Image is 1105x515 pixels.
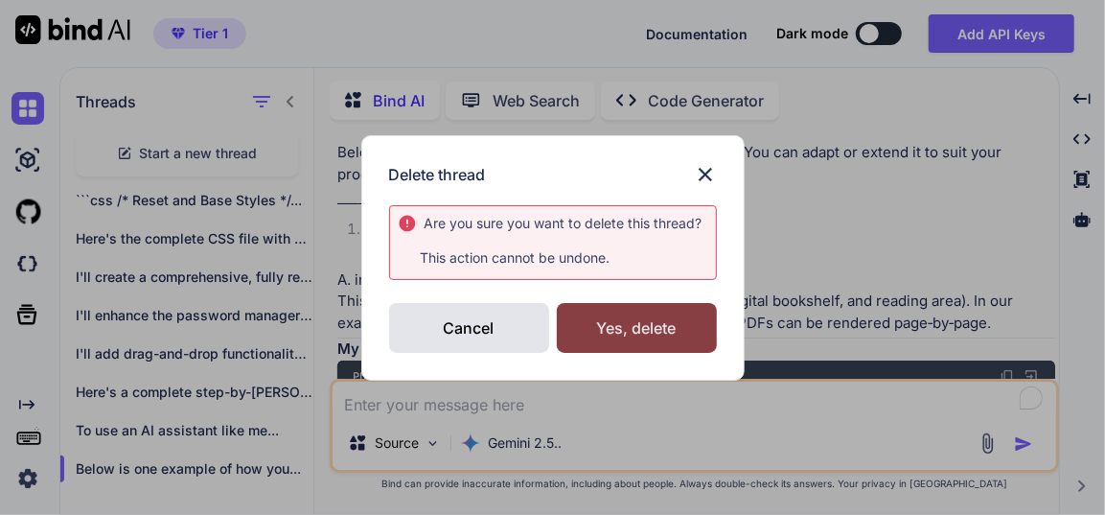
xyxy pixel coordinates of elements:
[694,163,717,186] img: close
[651,215,696,231] span: thread
[398,248,716,268] p: This action cannot be undone.
[425,214,702,233] div: Are you sure you want to delete this ?
[557,303,717,353] div: Yes, delete
[389,303,549,353] div: Cancel
[389,163,486,186] h3: Delete thread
